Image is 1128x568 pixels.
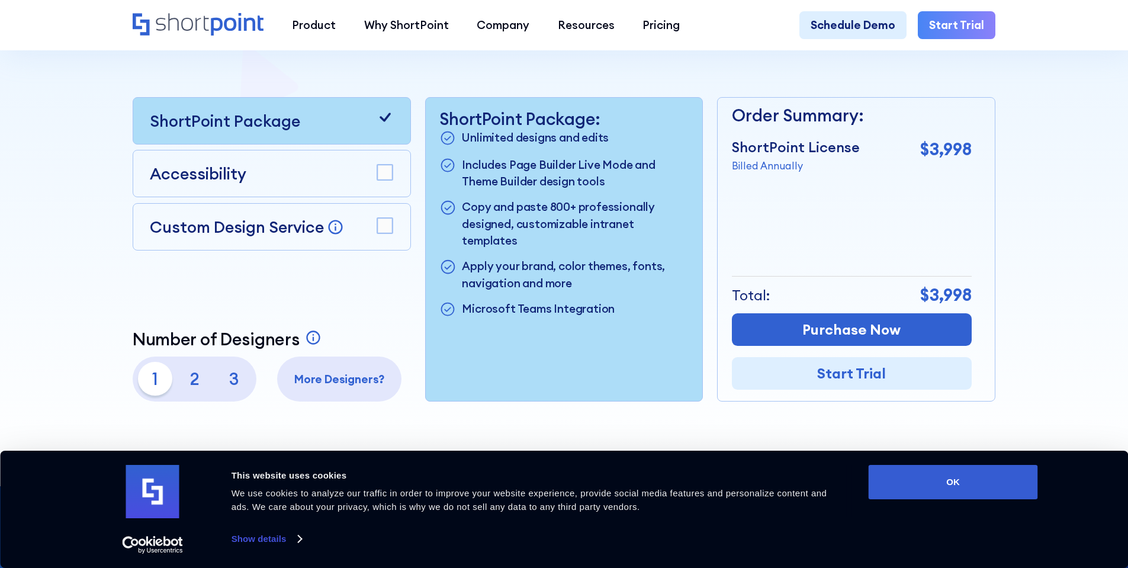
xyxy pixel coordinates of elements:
[629,11,695,40] a: Pricing
[126,465,179,518] img: logo
[920,137,972,162] p: $3,998
[217,362,251,396] p: 3
[732,313,972,346] a: Purchase Now
[558,17,615,34] div: Resources
[462,198,688,249] p: Copy and paste 800+ professionally designed, customizable intranet templates
[232,488,827,512] span: We use cookies to analyze our traffic in order to improve your website experience, provide social...
[364,17,449,34] div: Why ShortPoint
[732,285,770,306] p: Total:
[232,530,301,548] a: Show details
[462,300,615,319] p: Microsoft Teams Integration
[150,162,246,185] p: Accessibility
[138,362,172,396] p: 1
[462,156,688,190] p: Includes Page Builder Live Mode and Theme Builder design tools
[477,17,529,34] div: Company
[462,11,544,40] a: Company
[101,536,204,554] a: Usercentrics Cookiebot - opens in a new window
[920,283,972,308] p: $3,998
[150,109,300,133] p: ShortPoint Package
[732,137,860,158] p: ShortPoint License
[292,17,336,34] div: Product
[232,468,842,483] div: This website uses cookies
[178,362,211,396] p: 2
[918,11,995,40] a: Start Trial
[133,329,300,349] p: Number of Designers
[642,17,680,34] div: Pricing
[439,109,688,129] p: ShortPoint Package:
[732,103,972,129] p: Order Summary:
[732,357,972,390] a: Start Trial
[799,11,907,40] a: Schedule Demo
[462,129,609,148] p: Unlimited designs and edits
[150,217,324,237] p: Custom Design Service
[350,11,463,40] a: Why ShortPoint
[133,329,325,349] a: Number of Designers
[544,11,629,40] a: Resources
[133,13,263,37] a: Home
[462,258,688,291] p: Apply your brand, color themes, fonts, navigation and more
[915,431,1128,568] iframe: Chat Widget
[278,11,350,40] a: Product
[283,371,396,388] p: More Designers?
[732,158,860,173] p: Billed Annually
[869,465,1038,499] button: OK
